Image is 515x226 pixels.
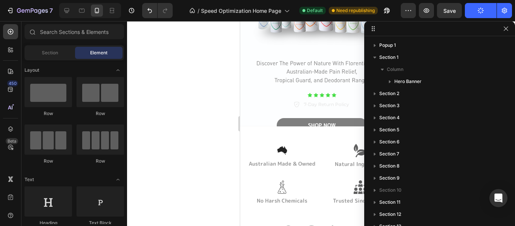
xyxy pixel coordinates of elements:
[42,49,58,56] span: Section
[437,3,462,18] button: Save
[489,189,507,207] div: Open Intercom Messenger
[6,138,18,144] div: Beta
[112,64,124,76] span: Toggle open
[394,78,422,85] span: Hero Banner
[307,7,323,14] span: Default
[336,7,375,14] span: Need republishing
[142,3,173,18] div: Undo/Redo
[25,110,72,117] div: Row
[379,138,400,146] span: Section 6
[379,114,400,121] span: Section 4
[240,21,402,226] iframe: Design area
[379,198,400,206] span: Section 11
[77,110,124,117] div: Row
[379,174,400,182] span: Section 9
[77,158,124,165] div: Row
[379,102,400,109] span: Section 3
[25,176,34,183] span: Text
[25,24,124,39] input: Search Sections & Elements
[198,7,199,15] span: /
[25,158,72,165] div: Row
[379,186,402,194] span: Section 10
[44,201,118,217] span: Our Products
[379,54,399,61] span: Section 1
[379,150,399,158] span: Section 7
[49,6,53,15] p: 7
[7,80,18,86] div: 450
[379,126,399,134] span: Section 5
[379,42,396,49] span: Popup 1
[387,66,403,73] span: Column
[443,8,456,14] span: Save
[25,67,39,74] span: Layout
[90,49,107,56] span: Element
[112,174,124,186] span: Toggle open
[379,211,401,218] span: Section 12
[379,162,400,170] span: Section 8
[3,3,56,18] button: 7
[201,7,281,15] span: Speed Optimization Home Page
[379,90,399,97] span: Section 2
